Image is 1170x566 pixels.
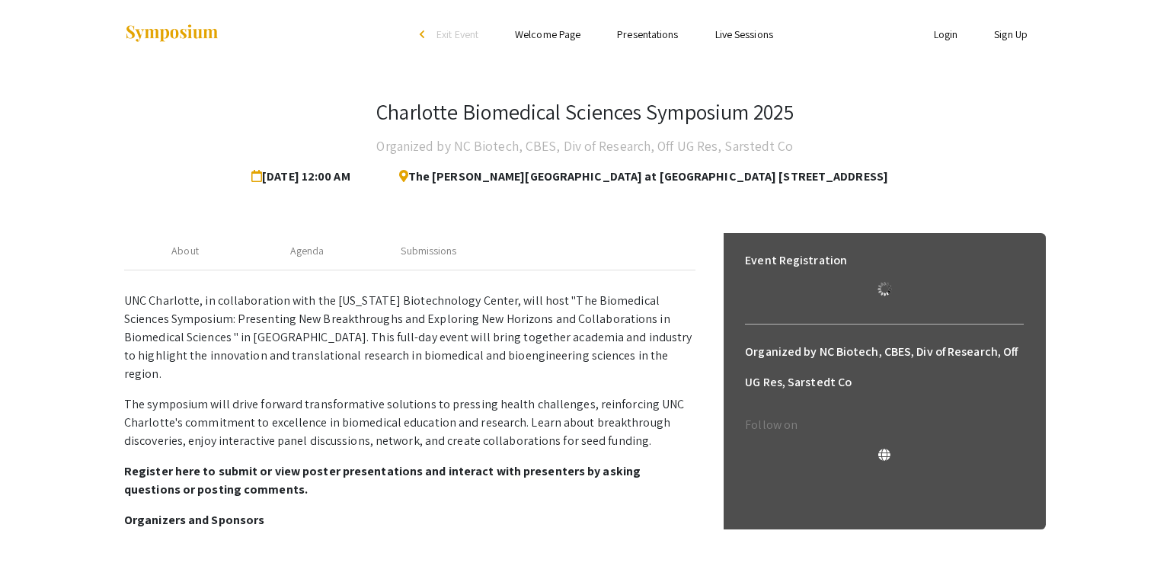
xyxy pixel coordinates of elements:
[124,511,695,529] p: Organizers and Sponsors
[124,292,695,383] p: UNC Charlotte, in collaboration with the [US_STATE] Biotechnology Center, will host "The Biomedic...
[715,27,773,41] a: Live Sessions
[745,337,1024,398] h6: Organized by NC Biotech, CBES, Div of Research, Off UG Res, Sarstedt Co
[745,245,847,276] h6: Event Registration
[745,416,1024,434] p: Follow on
[171,243,199,259] div: About
[124,463,641,497] strong: Register here to submit or view poster presentations and interact with presenters by asking quest...
[124,24,219,44] img: Symposium by ForagerOne
[124,395,695,450] p: The symposium will drive forward transformative solutions to pressing health challenges, reinforc...
[387,161,888,192] span: The [PERSON_NAME][GEOGRAPHIC_DATA] at [GEOGRAPHIC_DATA] [STREET_ADDRESS]
[994,27,1028,41] a: Sign Up
[420,30,429,39] div: arrow_back_ios
[401,243,456,259] div: Submissions
[376,131,793,161] h4: Organized by NC Biotech, CBES, Div of Research, Off UG Res, Sarstedt Co
[376,99,793,125] h3: Charlotte Biomedical Sciences Symposium 2025
[251,161,356,192] span: [DATE] 12:00 AM
[436,27,478,41] span: Exit Event
[871,276,898,302] img: Loading
[515,27,580,41] a: Welcome Page
[290,243,324,259] div: Agenda
[934,27,958,41] a: Login
[617,27,678,41] a: Presentations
